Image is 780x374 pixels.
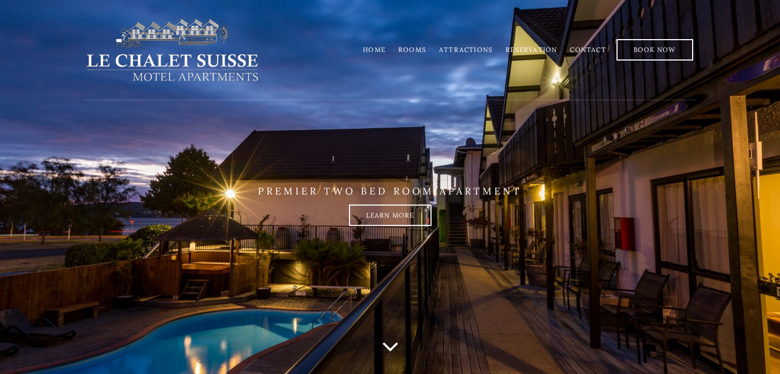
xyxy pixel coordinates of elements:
img: lechaletsuisse [85,18,260,82]
a: Home [363,46,385,54]
a: Contact [570,46,606,54]
a: Attractions [439,46,493,54]
a: Learn more [349,205,432,226]
a: Book Now [616,39,693,61]
a: Rooms [398,46,426,54]
p: PREMIER TWO BED ROOM APARTMENT [85,185,696,197]
a: Reservation [506,46,557,54]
